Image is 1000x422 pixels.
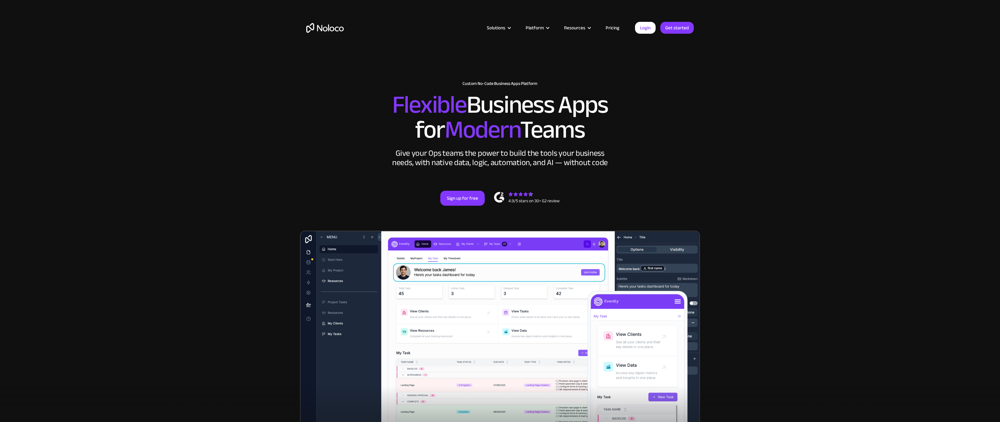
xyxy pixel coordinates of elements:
h1: Custom No-Code Business Apps Platform [306,81,694,86]
div: Resources [564,24,585,32]
a: Get started [660,22,694,34]
div: Solutions [487,24,505,32]
a: Pricing [598,24,627,32]
div: Resources [556,24,598,32]
span: Flexible [392,81,467,128]
div: Solutions [479,24,518,32]
div: Platform [518,24,556,32]
span: Modern [445,106,520,153]
h2: Business Apps for Teams [306,92,694,142]
a: Login [635,22,656,34]
a: Sign up for free [440,191,485,206]
div: Give your Ops teams the power to build the tools your business needs, with native data, logic, au... [391,149,609,167]
a: home [306,23,344,33]
div: Platform [526,24,544,32]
